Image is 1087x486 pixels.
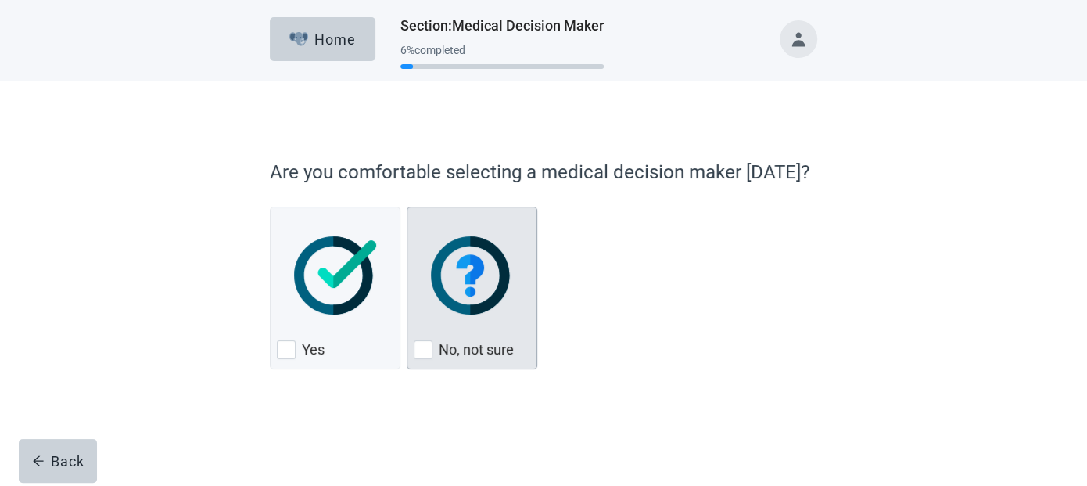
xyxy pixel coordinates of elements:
button: arrow-leftBack [19,439,97,483]
button: Toggle account menu [780,20,817,58]
div: 6 % completed [400,44,604,56]
div: Back [32,453,84,469]
label: Yes [302,340,325,359]
span: arrow-left [32,455,45,467]
p: Are you comfortable selecting a medical decision maker [DATE]? [270,158,809,186]
label: No, not sure [439,340,514,359]
h1: Section : Medical Decision Maker [400,15,604,37]
img: Elephant [289,32,309,46]
div: Yes, checkbox, not checked [270,207,400,369]
div: Progress section [400,38,604,76]
div: No, not sure, checkbox, not checked [407,207,537,369]
div: Home [289,31,357,47]
button: ElephantHome [270,17,375,61]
